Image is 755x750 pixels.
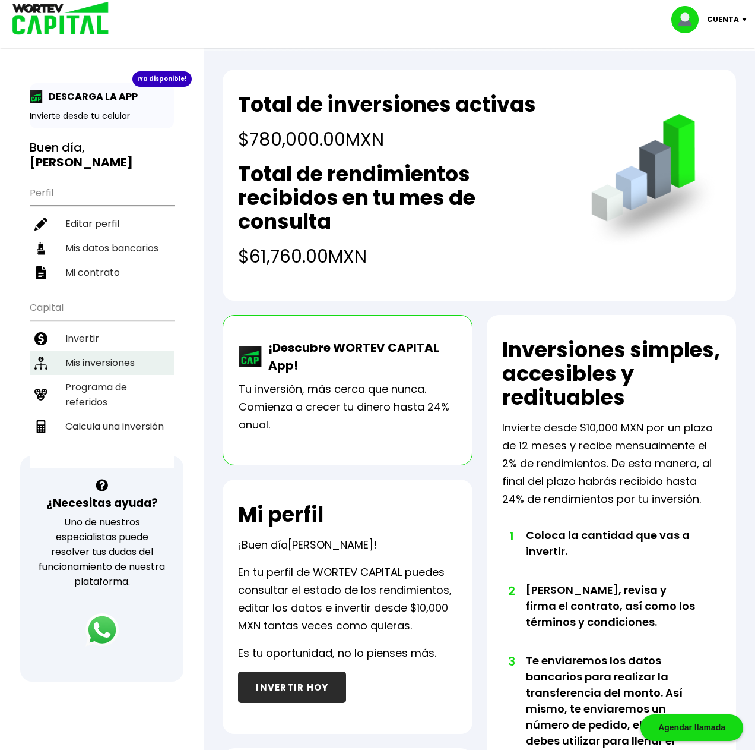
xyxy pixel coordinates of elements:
button: INVERTIR HOY [238,672,346,703]
p: En tu perfil de WORTEV CAPITAL puedes consultar el estado de los rendimientos, editar los datos e... [238,563,456,635]
p: Invierte desde $10,000 MXN por un plazo de 12 meses y recibe mensualmente el 2% de rendimientos. ... [502,419,721,508]
p: Uno de nuestros especialistas puede resolver tus dudas del funcionamiento de nuestra plataforma. [36,515,168,589]
a: Invertir [30,326,174,351]
img: contrato-icon.f2db500c.svg [34,266,47,279]
h2: Total de inversiones activas [238,93,536,116]
img: icon-down [739,18,755,21]
li: [PERSON_NAME], revisa y firma el contrato, así como los términos y condiciones. [526,582,699,653]
span: 2 [508,582,514,600]
img: profile-image [671,6,707,33]
span: 3 [508,653,514,670]
img: datos-icon.10cf9172.svg [34,242,47,255]
a: Mis inversiones [30,351,174,375]
h3: Buen día, [30,140,174,170]
div: Agendar llamada [640,714,743,741]
h2: Total de rendimientos recibidos en tu mes de consulta [238,162,567,234]
h2: Mi perfil [238,503,323,527]
li: Coloca la cantidad que vas a invertir. [526,527,699,582]
img: grafica.516fef24.png [586,114,721,249]
img: inversiones-icon.6695dc30.svg [34,357,47,370]
h2: Inversiones simples, accesibles y redituables [502,338,721,409]
h4: $780,000.00 MXN [238,126,536,153]
p: Cuenta [707,11,739,29]
a: Mis datos bancarios [30,236,174,260]
a: Programa de referidos [30,375,174,414]
img: logos_whatsapp-icon.242b2217.svg [85,613,119,647]
p: ¡Descubre WORTEV CAPITAL App! [262,339,456,374]
p: ¡Buen día ! [238,536,377,554]
img: invertir-icon.b3b967d7.svg [34,332,47,345]
p: Invierte desde tu celular [30,110,174,122]
img: app-icon [30,90,43,103]
p: Tu inversión, más cerca que nunca. Comienza a crecer tu dinero hasta 24% anual. [239,380,456,434]
a: Mi contrato [30,260,174,285]
p: Es tu oportunidad, no lo pienses más. [238,644,436,662]
img: wortev-capital-app-icon [239,346,262,367]
ul: Capital [30,294,174,468]
div: ¡Ya disponible! [132,71,192,87]
b: [PERSON_NAME] [30,154,133,171]
ul: Perfil [30,179,174,285]
p: DESCARGA LA APP [43,89,138,104]
h4: $61,760.00 MXN [238,243,567,270]
img: calculadora-icon.17d418c4.svg [34,420,47,433]
a: Calcula una inversión [30,414,174,439]
a: Editar perfil [30,212,174,236]
span: [PERSON_NAME] [288,537,373,552]
span: 1 [508,527,514,545]
img: recomiendanos-icon.9b8e9327.svg [34,388,47,401]
h3: ¿Necesitas ayuda? [46,494,158,512]
img: editar-icon.952d3147.svg [34,218,47,231]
